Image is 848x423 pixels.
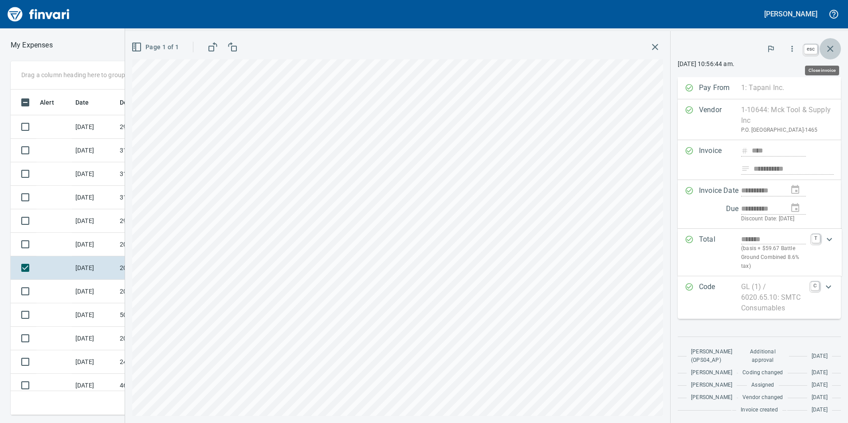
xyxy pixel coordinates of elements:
[72,374,116,397] td: [DATE]
[72,327,116,350] td: [DATE]
[120,97,153,108] span: Description
[812,393,828,402] span: [DATE]
[812,368,828,377] span: [DATE]
[741,348,784,365] span: Additional approval
[812,352,828,361] span: [DATE]
[742,368,783,377] span: Coding changed
[11,40,53,51] nav: breadcrumb
[761,39,781,59] button: Flag
[691,348,732,365] span: [PERSON_NAME] (OPS04_AP)
[678,276,841,319] div: Expand
[762,7,820,21] button: [PERSON_NAME]
[116,209,196,233] td: 29.11010.65
[741,282,805,313] p: GL (1) / 6020.65.10: SMTC Consumables
[812,381,828,390] span: [DATE]
[133,42,179,53] span: Page 1 of 1
[116,256,196,280] td: 20.13172.65
[741,244,806,271] p: (basis + $59.67 Battle Ground Combined 8.6% tax)
[764,9,817,19] h5: [PERSON_NAME]
[5,4,72,25] img: Finvari
[40,97,66,108] span: Alert
[72,186,116,209] td: [DATE]
[811,282,819,290] a: C
[699,234,741,271] p: Total
[75,97,101,108] span: Date
[72,162,116,186] td: [DATE]
[130,39,182,55] button: Page 1 of 1
[72,303,116,327] td: [DATE]
[812,406,828,415] span: [DATE]
[72,209,116,233] td: [DATE]
[116,233,196,256] td: 20.13196.65
[40,97,54,108] span: Alert
[699,282,741,313] p: Code
[21,70,151,79] p: Drag a column heading here to group the table
[75,97,89,108] span: Date
[691,381,732,390] span: [PERSON_NAME]
[72,280,116,303] td: [DATE]
[751,381,774,390] span: Assigned
[741,406,778,415] span: Invoice created
[72,256,116,280] td: [DATE]
[116,327,196,350] td: 20.13203.65
[72,233,116,256] td: [DATE]
[120,97,165,108] span: Description
[72,350,116,374] td: [DATE]
[691,368,732,377] span: [PERSON_NAME]
[116,350,196,374] td: 243008
[678,59,841,68] p: [DATE] 10:56:44 am.
[678,229,842,276] div: Expand
[11,40,53,51] p: My Expenses
[812,234,820,243] a: T
[116,280,196,303] td: 20.13198.65
[116,115,196,139] td: 29.11006.65
[72,115,116,139] td: [DATE]
[804,44,817,54] a: esc
[691,393,732,402] span: [PERSON_NAME]
[116,303,196,327] td: 50.10029.65
[116,374,196,397] td: 4602.65
[116,162,196,186] td: 31.1162.65
[116,186,196,209] td: 31.1170.65
[116,139,196,162] td: 31.1171.65
[72,139,116,162] td: [DATE]
[742,393,783,402] span: Vendor changed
